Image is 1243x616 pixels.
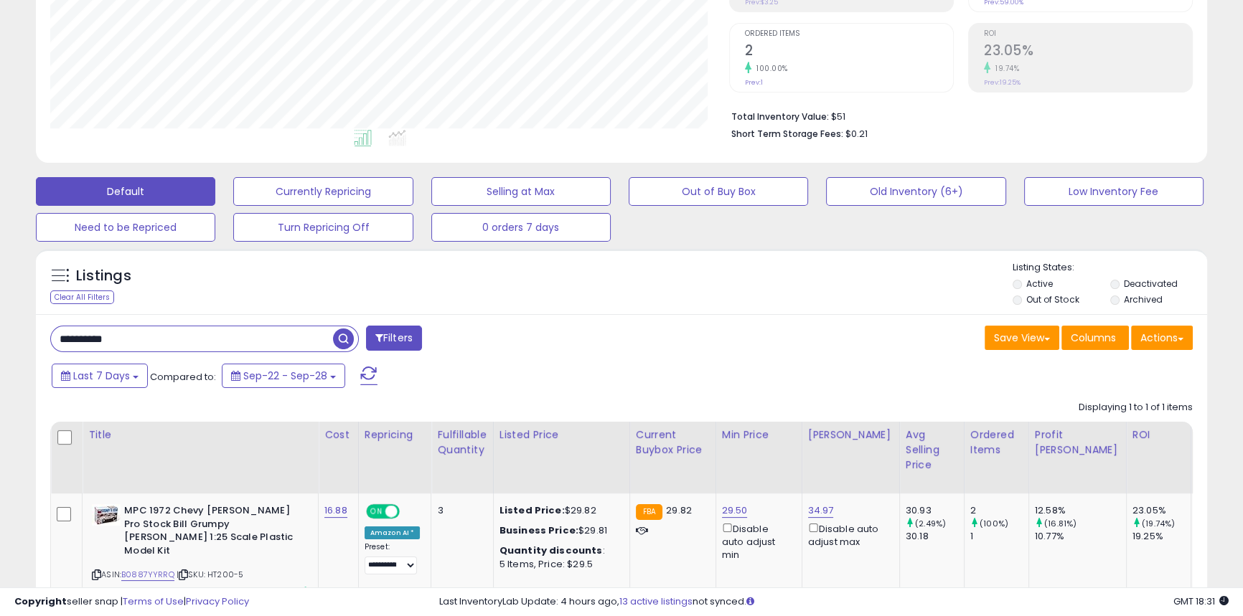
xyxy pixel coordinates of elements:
[177,569,243,580] span: | SKU: HT200-5
[666,503,692,517] span: 29.82
[499,427,624,442] div: Listed Price
[73,369,130,383] span: Last 7 Days
[970,504,1028,517] div: 2
[499,524,619,537] div: $29.81
[731,128,843,140] b: Short Term Storage Fees:
[50,290,114,304] div: Clear All Filters
[52,364,148,388] button: Last 7 Days
[499,544,603,557] b: Quantity discounts
[499,558,619,571] div: 5 Items, Price: $29.5
[751,63,788,74] small: 100.00%
[722,503,748,518] a: 29.50
[439,595,1229,609] div: Last InventoryLab Update: 4 hours ago, not synced.
[499,523,578,537] b: Business Price:
[121,569,174,581] a: B0887YYRRQ
[367,506,385,518] span: ON
[1071,331,1116,345] span: Columns
[984,30,1192,38] span: ROI
[437,504,482,517] div: 3
[222,364,345,388] button: Sep-22 - Sep-28
[1013,261,1207,275] p: Listing States:
[990,63,1019,74] small: 19.74%
[324,503,347,518] a: 16.88
[1079,401,1193,414] div: Displaying 1 to 1 of 1 items
[745,42,953,62] h2: 2
[915,518,946,529] small: (2.49%)
[629,177,808,206] button: Out of Buy Box
[124,504,299,561] b: MPC 1972 Chevy [PERSON_NAME] Pro Stock Bill Grumpy [PERSON_NAME] 1:25 Scale Plastic Model Kit
[499,503,565,517] b: Listed Price:
[619,594,693,608] a: 13 active listings
[970,530,1028,543] div: 1
[1024,177,1204,206] button: Low Inventory Fee
[1061,326,1129,350] button: Columns
[984,78,1021,87] small: Prev: 19.25%
[980,518,1008,529] small: (100%)
[186,594,249,608] a: Privacy Policy
[14,595,249,609] div: seller snap | |
[636,504,662,520] small: FBA
[970,427,1023,458] div: Ordered Items
[1132,530,1191,543] div: 19.25%
[233,213,413,242] button: Turn Repricing Off
[722,427,796,442] div: Min Price
[745,30,953,38] span: Ordered Items
[985,326,1059,350] button: Save View
[366,326,422,351] button: Filters
[398,506,421,518] span: OFF
[636,427,710,458] div: Current Buybox Price
[14,594,67,608] strong: Copyright
[437,427,487,458] div: Fulfillable Quantity
[499,504,619,517] div: $29.82
[731,107,1182,124] li: $51
[123,594,184,608] a: Terms of Use
[1035,427,1120,458] div: Profit [PERSON_NAME]
[88,427,312,442] div: Title
[431,177,611,206] button: Selling at Max
[906,504,964,517] div: 30.93
[845,127,868,141] span: $0.21
[1035,530,1126,543] div: 10.77%
[1142,518,1175,529] small: (19.74%)
[36,177,215,206] button: Default
[731,110,829,123] b: Total Inventory Value:
[808,521,888,549] div: Disable auto adjust max
[324,427,352,442] div: Cost
[431,213,611,242] button: 0 orders 7 days
[150,370,216,384] span: Compared to:
[1124,278,1178,290] label: Deactivated
[243,369,327,383] span: Sep-22 - Sep-28
[1131,326,1193,350] button: Actions
[745,78,763,87] small: Prev: 1
[722,521,791,561] div: Disable auto adjust min
[233,177,413,206] button: Currently Repricing
[808,427,893,442] div: [PERSON_NAME]
[826,177,1005,206] button: Old Inventory (6+)
[1044,518,1077,529] small: (16.81%)
[1173,594,1229,608] span: 2025-10-6 18:31 GMT
[1026,278,1053,290] label: Active
[36,213,215,242] button: Need to be Repriced
[365,542,421,574] div: Preset:
[906,427,958,473] div: Avg Selling Price
[365,526,421,539] div: Amazon AI *
[1035,504,1126,517] div: 12.58%
[1132,427,1185,442] div: ROI
[808,503,834,518] a: 34.97
[365,427,426,442] div: Repricing
[92,504,121,526] img: 514bSe7UEyL._SL40_.jpg
[1132,504,1191,517] div: 23.05%
[76,266,131,286] h5: Listings
[499,544,619,557] div: :
[906,530,964,543] div: 30.18
[1124,293,1163,305] label: Archived
[1026,293,1079,305] label: Out of Stock
[984,42,1192,62] h2: 23.05%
